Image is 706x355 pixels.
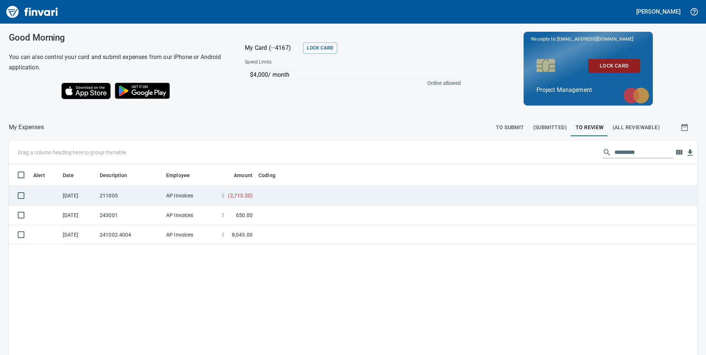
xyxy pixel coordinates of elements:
[636,8,681,15] h5: [PERSON_NAME]
[576,123,604,132] span: To Review
[533,123,567,132] span: (Submitted)
[250,70,457,79] p: $4,000 / month
[674,118,697,136] button: Show transactions within a particular date range
[222,231,225,238] span: $
[232,231,253,238] span: 8,043.00
[60,225,97,245] td: [DATE]
[224,171,253,180] span: Amount
[63,171,84,180] span: Date
[163,206,219,225] td: AP Invoices
[100,171,137,180] span: Description
[674,147,685,158] button: Choose columns to display
[245,44,300,52] p: My Card (···4167)
[9,32,226,43] h3: Good Morning
[61,83,111,99] img: Download on the App Store
[258,171,275,180] span: Coding
[236,211,253,219] span: 650.00
[303,42,337,54] button: Lock Card
[234,171,253,180] span: Amount
[60,206,97,225] td: [DATE]
[613,123,660,132] span: (All Reviewable)
[163,186,219,206] td: AP Invoices
[258,171,285,180] span: Coding
[594,61,634,70] span: Lock Card
[163,225,219,245] td: AP Invoices
[9,123,44,132] nav: breadcrumb
[556,35,634,42] span: [EMAIL_ADDRESS][DOMAIN_NAME]
[222,192,225,199] span: $
[60,186,97,206] td: [DATE]
[531,35,645,43] p: Receipts to:
[239,79,461,87] p: Online allowed
[97,206,163,225] td: 243001
[620,84,653,107] img: mastercard.svg
[685,147,696,158] button: Download table
[222,211,225,219] span: $
[9,123,44,132] p: My Expenses
[9,52,226,73] h6: You can also control your card and submit expenses from our iPhone or Android application.
[245,59,366,66] span: Spend Limits
[4,3,60,21] img: Finvari
[97,186,163,206] td: 211005
[63,171,74,180] span: Date
[111,79,174,103] img: Get it on Google Play
[166,171,190,180] span: Employee
[33,171,55,180] span: Alert
[588,59,640,73] button: Lock Card
[166,171,199,180] span: Employee
[100,171,127,180] span: Description
[307,44,333,52] span: Lock Card
[537,86,640,94] p: Project Management
[228,192,253,199] span: ( 2,713.20 )
[634,6,682,17] button: [PERSON_NAME]
[97,225,163,245] td: 241002.4004
[496,123,524,132] span: To Submit
[18,149,126,156] p: Drag a column heading here to group the table
[33,171,45,180] span: Alert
